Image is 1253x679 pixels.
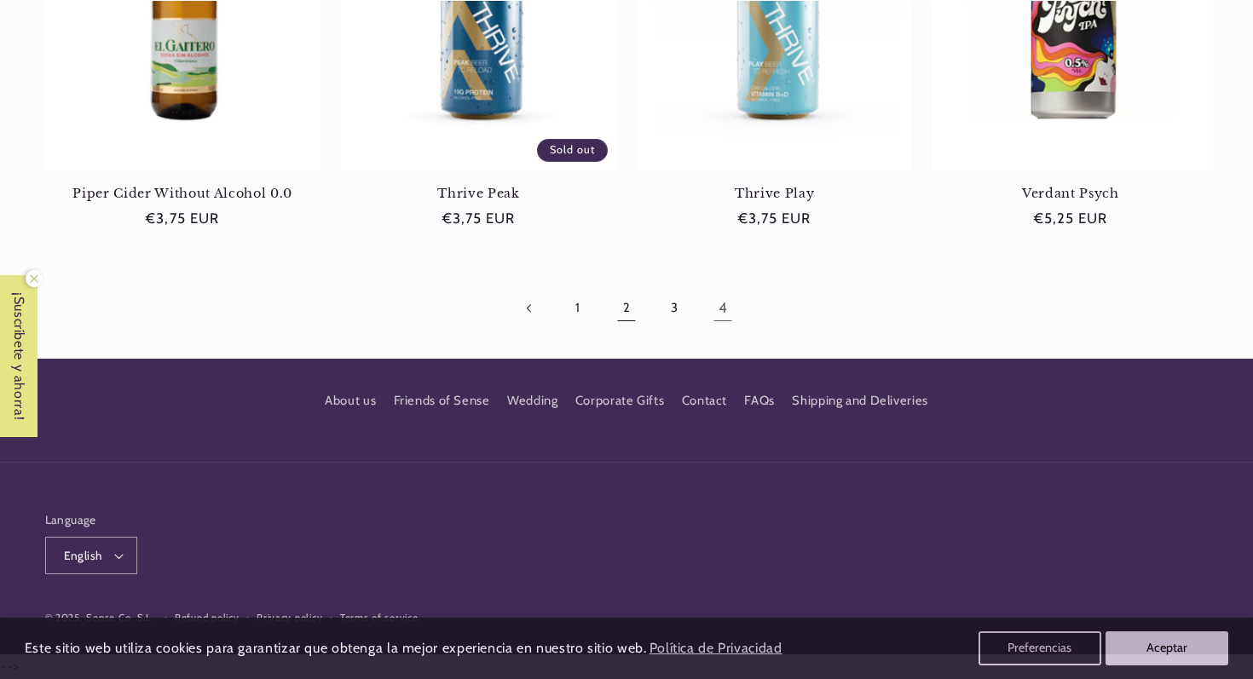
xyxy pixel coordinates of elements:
[341,186,616,201] a: Thrive Peak
[45,612,154,624] small: © 2025, Sense Co, S.L.
[637,186,912,201] a: Thrive Play
[340,610,419,626] a: Terms of service
[682,386,727,417] a: Contact
[558,289,598,328] a: Page 1
[979,631,1101,665] button: Preferencias
[45,186,320,201] a: Piper Cider Without Alcohol 0.0
[25,640,647,656] span: Este sitio web utiliza cookies para garantizar que obtenga la mejor experiencia en nuestro sitio ...
[646,634,784,664] a: Política de Privacidad (opens in a new tab)
[655,289,695,328] a: Page 3
[45,289,1209,328] nav: Pagination
[325,390,376,417] a: About us
[703,289,742,328] a: Page 4
[2,275,37,437] span: ¡Suscríbete y ahorra!
[175,610,240,626] a: Refund policy
[511,289,550,328] a: Previous page
[45,537,138,574] button: English
[1106,631,1228,665] button: Aceptar
[744,386,775,417] a: FAQs
[45,511,138,528] h2: Language
[64,547,102,564] span: English
[933,186,1208,201] a: Verdant Psych
[257,610,322,626] a: Privacy policy
[792,386,928,417] a: Shipping and Deliveries
[394,386,490,417] a: Friends of Sense
[575,386,664,417] a: Corporate Gifts
[507,386,557,417] a: Wedding
[607,289,646,328] a: Page 2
